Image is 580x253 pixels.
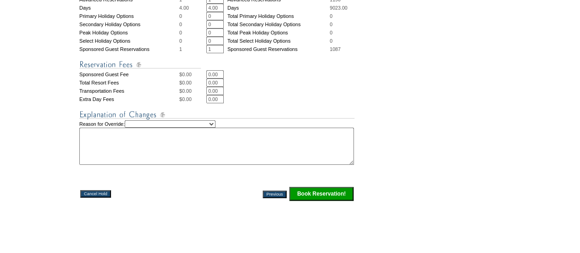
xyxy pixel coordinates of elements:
span: 0 [179,38,182,44]
td: $ [179,87,206,95]
td: Total Select Holiday Options [227,37,330,45]
td: Sponsored Guest Reservations [227,45,330,53]
td: Secondary Holiday Options [79,20,179,28]
span: 0.00 [182,80,192,85]
td: Transportation Fees [79,87,179,95]
input: Click this button to finalize your reservation. [289,187,354,201]
input: Cancel Hold [80,190,111,197]
span: 0 [179,13,182,19]
td: Total Primary Holiday Options [227,12,330,20]
span: 0.00 [182,72,192,77]
td: Days [227,4,330,12]
span: 4.00 [179,5,189,11]
td: Select Holiday Options [79,37,179,45]
td: Peak Holiday Options [79,28,179,37]
span: 0.00 [182,88,192,94]
td: Sponsored Guest Reservations [79,45,179,53]
span: 0 [179,30,182,35]
td: Total Secondary Holiday Options [227,20,330,28]
span: 1087 [330,46,341,52]
td: $ [179,95,206,103]
span: 0 [330,13,332,19]
span: 0 [330,30,332,35]
img: Explanation of Changes [79,109,354,120]
td: $ [179,70,206,79]
td: Extra Day Fees [79,95,179,103]
span: 0 [179,22,182,27]
span: 0.00 [182,96,192,102]
span: 0 [330,22,332,27]
td: Total Resort Fees [79,79,179,87]
img: Reservation Fees [79,59,201,70]
span: 9023.00 [330,5,348,11]
span: 1 [179,46,182,52]
td: Sponsored Guest Fee [79,70,179,79]
td: Reason for Override: [79,120,354,165]
td: Days [79,4,179,12]
td: Primary Holiday Options [79,12,179,20]
input: Previous [263,191,287,198]
span: 0 [330,38,332,44]
td: Total Peak Holiday Options [227,28,330,37]
td: $ [179,79,206,87]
